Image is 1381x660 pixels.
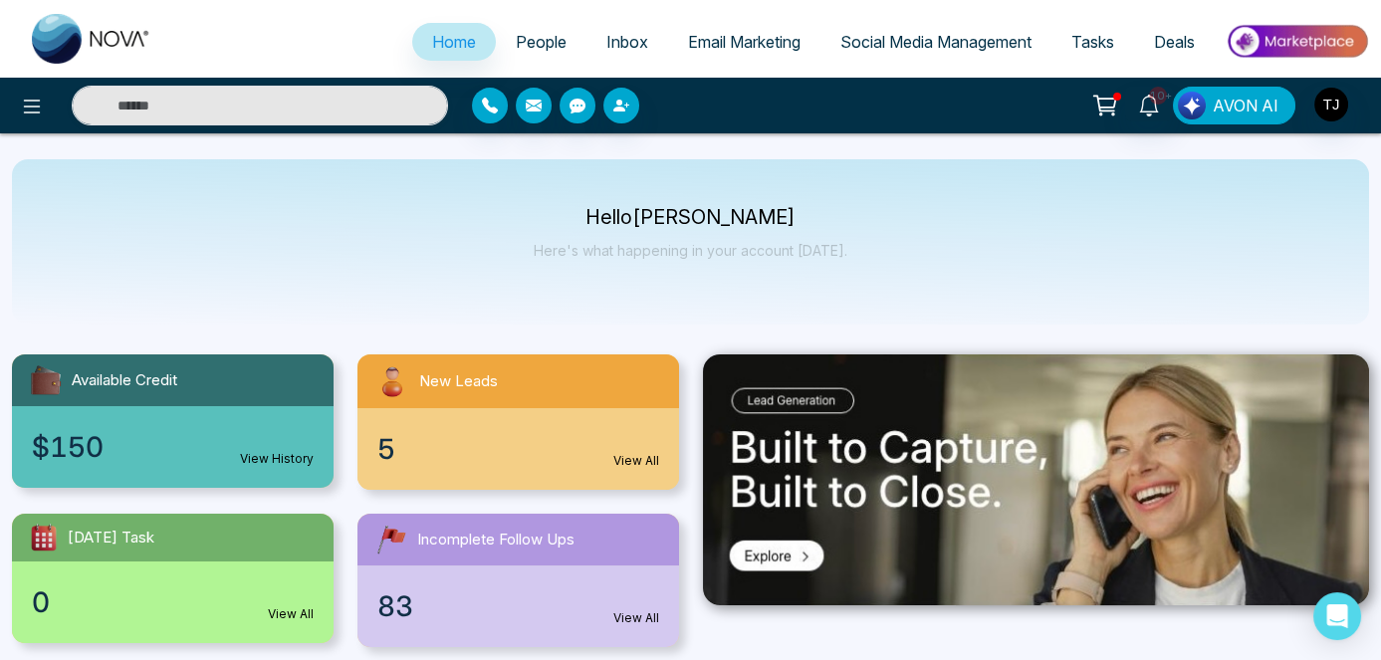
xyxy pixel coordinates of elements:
[377,428,395,470] span: 5
[840,32,1032,52] span: Social Media Management
[240,450,314,468] a: View History
[586,23,668,61] a: Inbox
[1178,92,1206,119] img: Lead Flow
[820,23,1051,61] a: Social Media Management
[1173,87,1295,124] button: AVON AI
[68,527,154,550] span: [DATE] Task
[417,529,575,551] span: Incomplete Follow Ups
[516,32,567,52] span: People
[703,354,1369,605] img: .
[1051,23,1134,61] a: Tasks
[373,522,409,557] img: followUps.svg
[1071,32,1114,52] span: Tasks
[606,32,648,52] span: Inbox
[32,14,151,64] img: Nova CRM Logo
[1225,19,1369,64] img: Market-place.gif
[373,362,411,400] img: newLeads.svg
[613,609,659,627] a: View All
[412,23,496,61] a: Home
[72,369,177,392] span: Available Credit
[345,354,691,490] a: New Leads5View All
[1125,87,1173,121] a: 10+
[688,32,801,52] span: Email Marketing
[1149,87,1167,105] span: 10+
[1314,88,1348,121] img: User Avatar
[32,581,50,623] span: 0
[268,605,314,623] a: View All
[1213,94,1278,117] span: AVON AI
[534,209,847,226] p: Hello [PERSON_NAME]
[1154,32,1195,52] span: Deals
[496,23,586,61] a: People
[432,32,476,52] span: Home
[1313,592,1361,640] div: Open Intercom Messenger
[377,585,413,627] span: 83
[28,522,60,553] img: todayTask.svg
[534,242,847,259] p: Here's what happening in your account [DATE].
[345,514,691,647] a: Incomplete Follow Ups83View All
[32,426,104,468] span: $150
[668,23,820,61] a: Email Marketing
[419,370,498,393] span: New Leads
[28,362,64,398] img: availableCredit.svg
[1134,23,1215,61] a: Deals
[613,452,659,470] a: View All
